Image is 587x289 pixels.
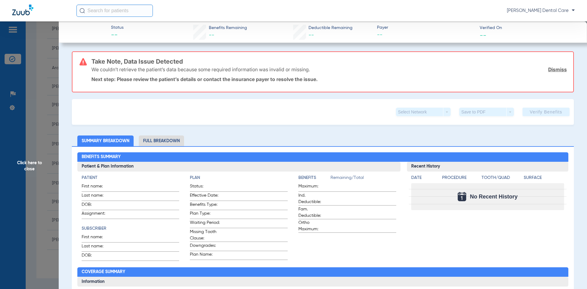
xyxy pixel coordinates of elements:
[407,162,569,172] h3: Recent History
[458,192,466,201] img: Calendar
[77,162,401,172] h3: Patient & Plan Information
[190,210,220,219] span: Plan Type:
[524,175,564,181] h4: Surface
[82,210,112,219] span: Assignment:
[482,175,522,183] app-breakdown-title: Tooth/Quad
[82,234,112,242] span: First name:
[77,152,569,162] h2: Benefits Summary
[111,31,124,40] span: --
[190,243,220,251] span: Downgrades:
[411,175,437,183] app-breakdown-title: Date
[548,66,567,72] a: Dismiss
[377,31,474,39] span: --
[298,183,328,191] span: Maximum:
[190,220,220,228] span: Waiting Period:
[556,260,587,289] iframe: Chat Widget
[139,135,184,146] li: Full Breakdown
[82,202,112,210] span: DOB:
[507,8,575,14] span: [PERSON_NAME] Dental Care
[111,24,124,31] span: Status
[77,135,134,146] li: Summary Breakdown
[82,243,112,251] span: Last name:
[190,202,220,210] span: Benefits Type:
[79,8,85,13] img: Search Icon
[190,251,220,260] span: Plan Name:
[76,5,153,17] input: Search for patients
[442,175,479,183] app-breakdown-title: Procedure
[524,175,564,183] app-breakdown-title: Surface
[308,25,353,31] span: Deductible Remaining
[480,25,577,31] span: Verified On
[190,175,288,181] h4: Plan
[82,183,112,191] span: First name:
[330,175,396,183] span: Remaining/Total
[82,175,179,181] h4: Patient
[377,24,474,31] span: Payer
[298,220,328,232] span: Ortho Maximum:
[91,76,567,82] p: Next step: Please review the patient’s details or contact the insurance payer to resolve the issue.
[482,175,522,181] h4: Tooth/Quad
[82,225,179,232] h4: Subscriber
[209,25,247,31] span: Benefits Remaining
[308,32,314,38] span: --
[79,58,87,65] img: error-icon
[298,192,328,205] span: Ind. Deductible:
[12,5,33,15] img: Zuub Logo
[411,175,437,181] h4: Date
[480,32,486,38] span: --
[91,58,567,65] h3: Take Note, Data Issue Detected
[91,66,310,72] p: We couldn’t retrieve the patient’s data because some required information was invalid or missing.
[77,277,569,287] h3: Information
[209,32,214,38] span: --
[470,194,518,200] span: No Recent History
[77,267,569,277] h2: Coverage Summary
[298,175,330,181] h4: Benefits
[190,183,220,191] span: Status:
[82,192,112,201] span: Last name:
[442,175,479,181] h4: Procedure
[82,252,112,261] span: DOB:
[190,192,220,201] span: Effective Date:
[190,229,220,242] span: Missing Tooth Clause:
[298,175,330,183] app-breakdown-title: Benefits
[298,206,328,219] span: Fam. Deductible:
